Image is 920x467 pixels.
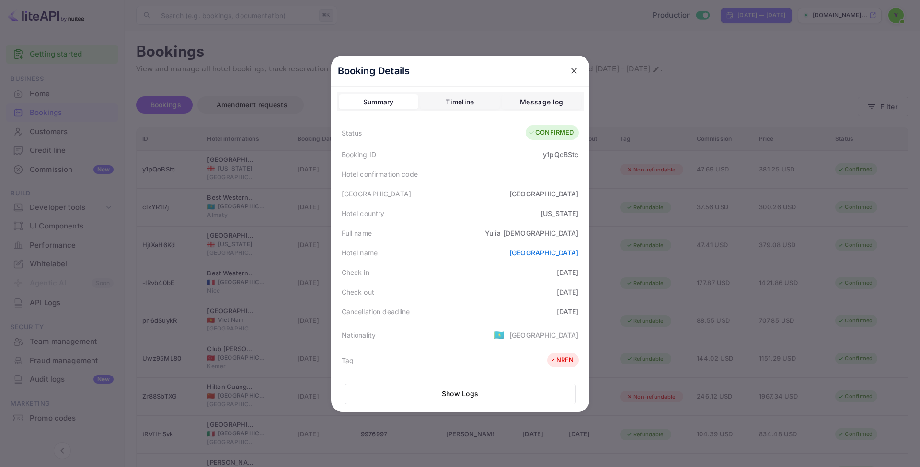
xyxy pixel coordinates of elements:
div: [US_STATE] [540,208,579,218]
div: Timeline [446,96,474,108]
div: Check out [342,287,374,297]
div: Yulia [DEMOGRAPHIC_DATA] [485,228,579,238]
div: Message log [520,96,563,108]
div: CONFIRMED [528,128,574,137]
div: Tag [342,355,354,365]
div: Full name [342,228,372,238]
div: y1pQoBStc [543,149,578,159]
div: [DATE] [557,267,579,277]
div: Cancellation deadline [342,307,410,317]
a: [GEOGRAPHIC_DATA] [509,249,579,257]
div: Status [342,128,362,138]
button: Message log [502,94,581,110]
button: Show Logs [345,384,576,404]
div: Check in [342,267,369,277]
div: NRFN [550,355,574,365]
div: Hotel confirmation code [342,169,418,179]
button: Summary [339,94,418,110]
div: Hotel name [342,248,378,258]
div: Nationality [342,330,376,340]
div: [GEOGRAPHIC_DATA] [342,189,412,199]
div: Booking ID [342,149,377,159]
div: [DATE] [557,287,579,297]
div: Summary [363,96,394,108]
button: Timeline [420,94,500,110]
div: Hotel country [342,208,385,218]
div: [DATE] [557,307,579,317]
button: close [565,62,583,80]
span: United States [494,326,505,343]
div: [GEOGRAPHIC_DATA] [509,189,579,199]
p: Booking Details [338,64,410,78]
div: [GEOGRAPHIC_DATA] [509,330,579,340]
